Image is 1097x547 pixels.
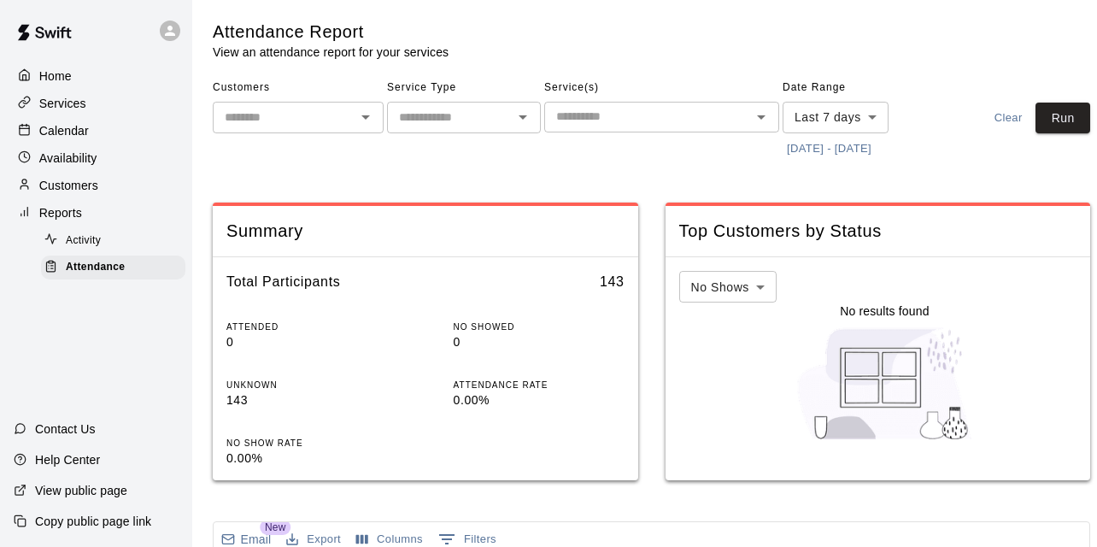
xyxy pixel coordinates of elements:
button: Run [1035,103,1090,134]
p: ATTENDED [226,321,397,333]
span: Customers [213,74,384,102]
p: No results found [840,303,929,320]
p: View an attendance report for your services [213,44,449,61]
div: Attendance [41,256,185,279]
span: Activity [66,232,101,250]
button: Clear [981,103,1035,134]
p: 0 [226,333,397,351]
h6: Total Participants [226,271,340,293]
span: New [260,520,290,535]
button: [DATE] - [DATE] [783,136,876,162]
a: Availability [14,145,179,171]
img: Nothing to see here [789,320,981,448]
p: Home [39,68,72,85]
p: NO SHOW RATE [226,437,397,450]
button: Open [511,105,535,129]
span: Summary [226,220,625,243]
p: Copy public page link [35,513,151,530]
p: Services [39,95,86,112]
span: Service Type [387,74,541,102]
span: Service(s) [544,74,779,102]
h6: 143 [600,271,625,293]
p: 0.00% [454,391,625,409]
p: ATTENDANCE RATE [454,379,625,391]
a: Attendance [41,254,192,280]
p: 0.00% [226,450,397,468]
a: Customers [14,173,179,198]
a: Calendar [14,118,179,144]
div: Last 7 days [783,102,889,133]
a: Services [14,91,179,116]
span: Attendance [66,259,125,276]
p: Help Center [35,451,100,468]
span: Top Customers by Status [679,220,1077,243]
div: No Shows [679,271,777,303]
p: 0 [454,333,625,351]
div: Activity [41,229,185,253]
button: Open [354,105,378,129]
a: Activity [41,227,192,254]
p: UNKNOWN [226,379,397,391]
a: Reports [14,200,179,226]
p: 143 [226,391,397,409]
button: Open [749,105,773,129]
p: Calendar [39,122,89,139]
a: Home [14,63,179,89]
span: Date Range [783,74,932,102]
p: Contact Us [35,421,96,438]
p: Customers [39,177,98,194]
h5: Attendance Report [213,21,449,44]
p: Availability [39,150,97,167]
p: Reports [39,204,82,221]
p: View public page [35,482,127,499]
p: NO SHOWED [454,321,625,333]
